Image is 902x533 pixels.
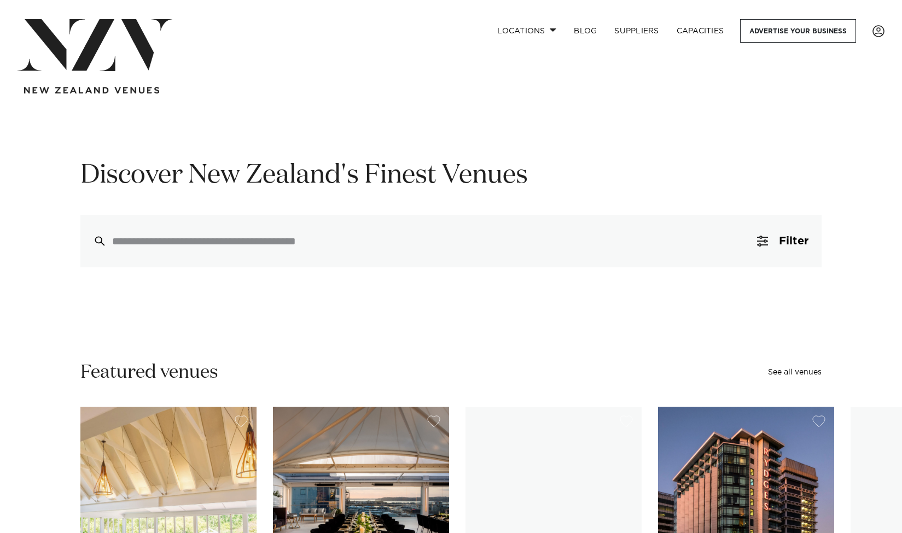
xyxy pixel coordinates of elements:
[744,215,822,267] button: Filter
[565,19,606,43] a: BLOG
[779,236,808,247] span: Filter
[18,19,172,71] img: nzv-logo.png
[80,360,218,385] h2: Featured venues
[24,87,159,94] img: new-zealand-venues-text.png
[606,19,667,43] a: SUPPLIERS
[668,19,733,43] a: Capacities
[488,19,565,43] a: Locations
[740,19,856,43] a: Advertise your business
[768,368,822,376] a: See all venues
[80,159,822,193] h1: Discover New Zealand's Finest Venues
